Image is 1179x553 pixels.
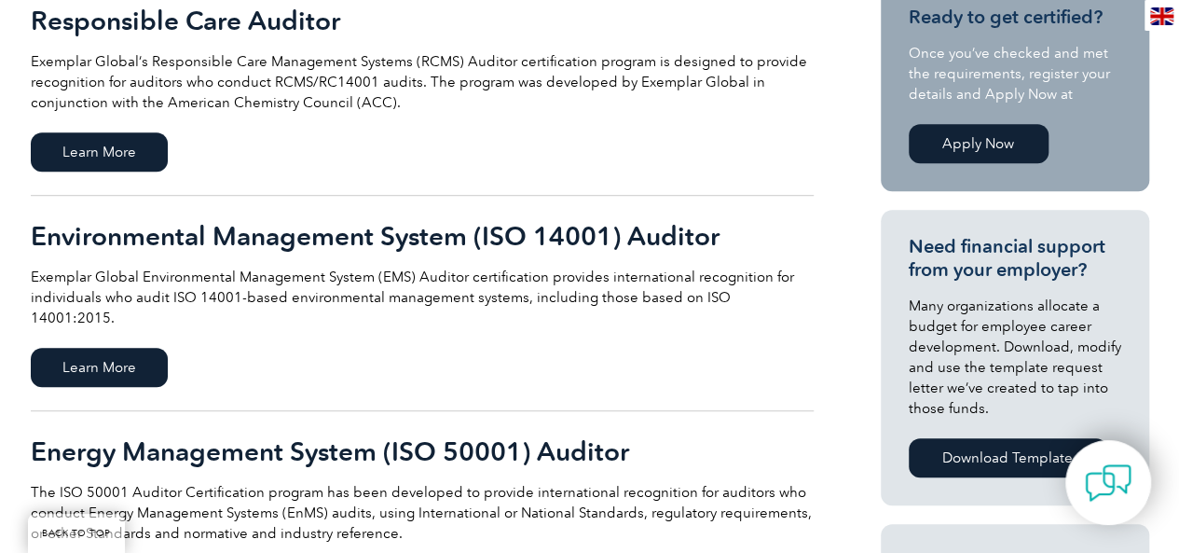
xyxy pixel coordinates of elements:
[909,296,1121,419] p: Many organizations allocate a budget for employee career development. Download, modify and use th...
[28,514,125,553] a: BACK TO TOP
[31,221,814,251] h2: Environmental Management System (ISO 14001) Auditor
[909,6,1121,29] h3: Ready to get certified?
[909,43,1121,104] p: Once you’ve checked and met the requirements, register your details and Apply Now at
[31,6,814,35] h2: Responsible Care Auditor
[1085,460,1131,506] img: contact-chat.png
[31,51,814,113] p: Exemplar Global’s Responsible Care Management Systems (RCMS) Auditor certification program is des...
[31,436,814,466] h2: Energy Management System (ISO 50001) Auditor
[31,267,814,328] p: Exemplar Global Environmental Management System (EMS) Auditor certification provides internationa...
[909,124,1049,163] a: Apply Now
[31,348,168,387] span: Learn More
[909,438,1107,477] a: Download Template
[31,482,814,544] p: The ISO 50001 Auditor Certification program has been developed to provide international recogniti...
[909,235,1121,282] h3: Need financial support from your employer?
[1150,7,1173,25] img: en
[31,132,168,172] span: Learn More
[31,196,814,411] a: Environmental Management System (ISO 14001) Auditor Exemplar Global Environmental Management Syst...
